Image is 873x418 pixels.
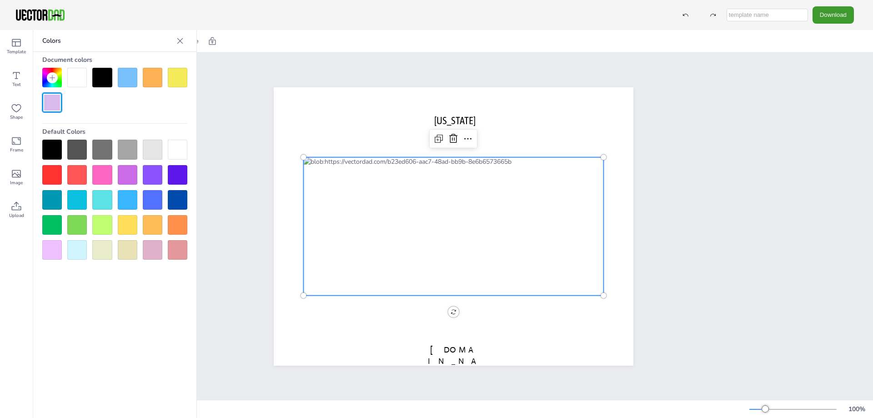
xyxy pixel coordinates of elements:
span: Text [12,81,21,88]
img: VectorDad-1.png [15,8,66,22]
span: Shape [10,114,23,121]
input: template name [727,9,808,21]
span: [US_STATE] [434,114,476,126]
span: [DOMAIN_NAME] [428,344,479,377]
button: Download [813,6,854,23]
p: Colors [42,30,173,52]
div: Default Colors [42,124,187,140]
span: Image [10,179,23,186]
span: Template [7,48,26,55]
div: Document colors [42,52,187,68]
div: 100 % [846,405,868,413]
span: Upload [9,212,24,219]
span: Frame [10,146,23,154]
